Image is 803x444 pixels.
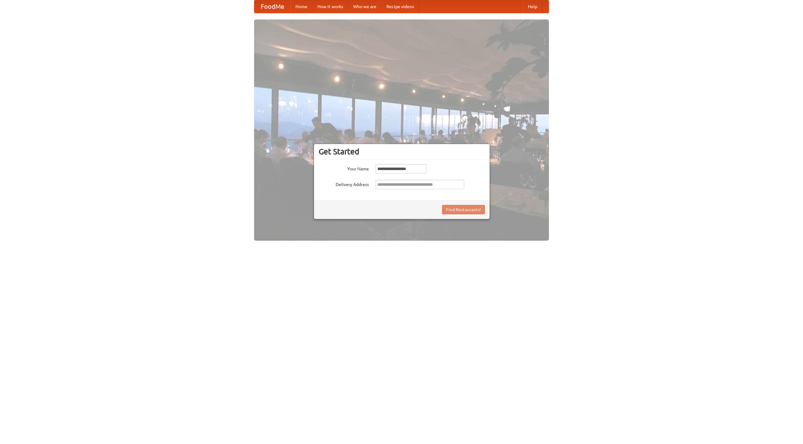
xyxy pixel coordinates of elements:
a: Help [523,0,542,13]
a: FoodMe [254,0,290,13]
label: Delivery Address [319,180,369,188]
a: Who we are [348,0,381,13]
h3: Get Started [319,147,485,156]
a: Home [290,0,312,13]
button: Find Restaurants! [442,205,485,214]
a: How it works [312,0,348,13]
a: Recipe videos [381,0,419,13]
label: Your Name [319,164,369,172]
